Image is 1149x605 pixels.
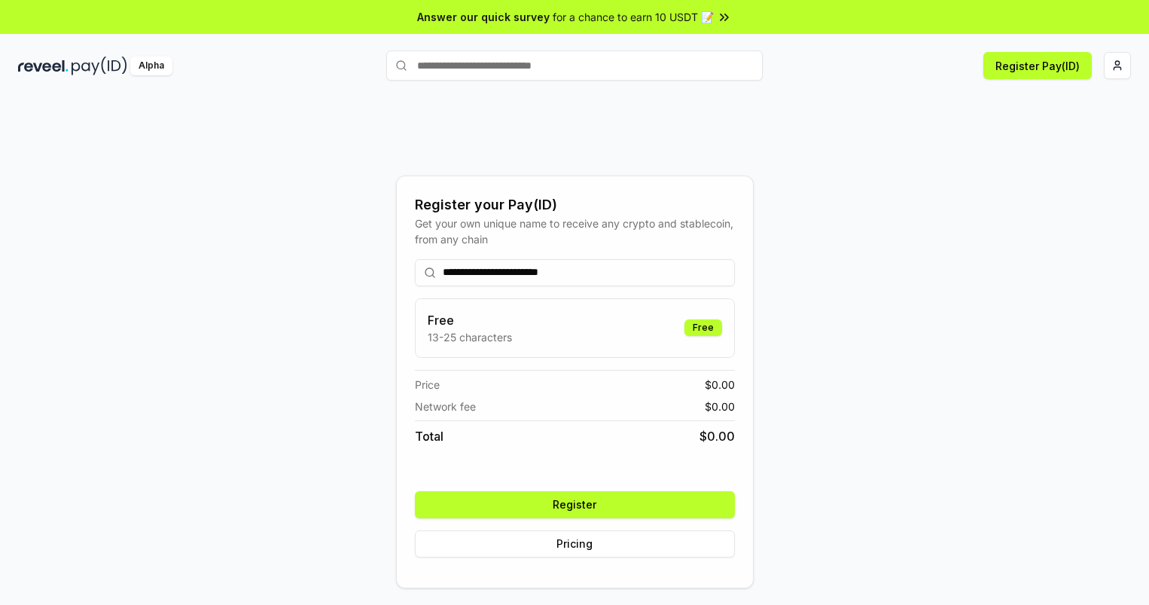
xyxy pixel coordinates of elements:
[415,427,443,445] span: Total
[553,9,714,25] span: for a chance to earn 10 USDT 📝
[415,215,735,247] div: Get your own unique name to receive any crypto and stablecoin, from any chain
[417,9,550,25] span: Answer our quick survey
[428,311,512,329] h3: Free
[415,377,440,393] span: Price
[415,194,735,215] div: Register your Pay(ID)
[983,52,1092,79] button: Register Pay(ID)
[415,399,476,414] span: Network fee
[18,57,69,75] img: reveel_dark
[699,427,735,445] span: $ 0.00
[684,319,722,336] div: Free
[415,491,735,518] button: Register
[705,399,735,414] span: $ 0.00
[415,530,735,558] button: Pricing
[72,57,127,75] img: pay_id
[130,57,172,75] div: Alpha
[705,377,735,393] span: $ 0.00
[428,329,512,345] p: 13-25 characters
